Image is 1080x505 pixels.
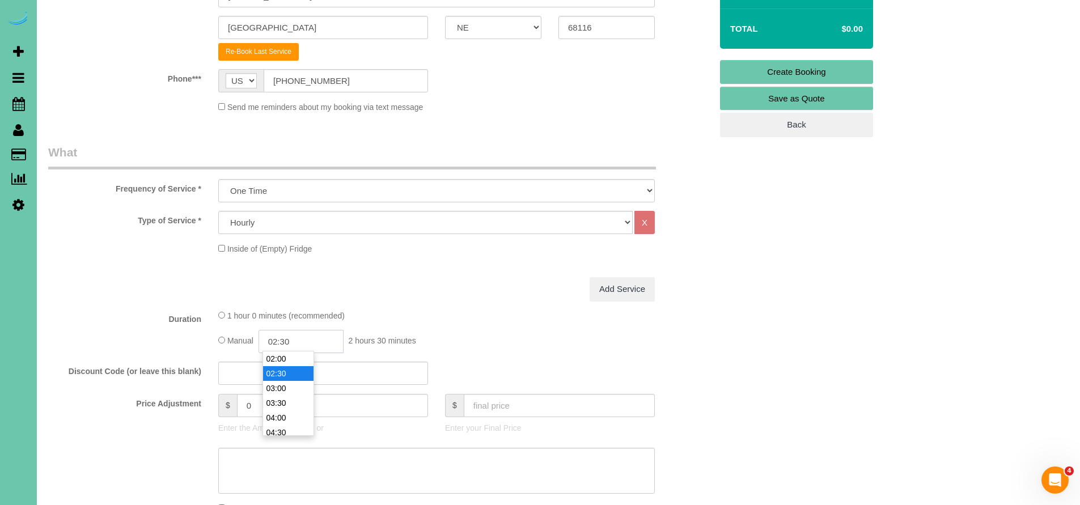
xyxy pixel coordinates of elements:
[349,336,416,345] span: 2 hours 30 minutes
[263,366,314,381] li: 02:30
[720,87,873,111] a: Save as Quote
[227,336,253,345] span: Manual
[1065,466,1074,476] span: 4
[263,396,314,410] li: 03:30
[40,211,210,226] label: Type of Service *
[263,425,314,440] li: 04:30
[227,244,312,253] span: Inside of (Empty) Fridge
[445,394,464,417] span: $
[218,394,237,417] span: $
[730,24,758,33] strong: Total
[40,362,210,377] label: Discount Code (or leave this blank)
[808,24,863,34] h4: $0.00
[263,410,314,425] li: 04:00
[48,144,656,169] legend: What
[1041,466,1069,494] iframe: Intercom live chat
[720,113,873,137] a: Back
[590,277,655,301] a: Add Service
[218,43,299,61] button: Re-Book Last Service
[464,394,655,417] input: final price
[7,11,29,27] img: Automaid Logo
[263,381,314,396] li: 03:00
[227,103,423,112] span: Send me reminders about my booking via text message
[720,60,873,84] a: Create Booking
[40,309,210,325] label: Duration
[227,311,345,320] span: 1 hour 0 minutes (recommended)
[263,351,314,366] li: 02:00
[218,422,428,434] p: Enter the Amount to Adjust, or
[40,179,210,194] label: Frequency of Service *
[445,422,655,434] p: Enter your Final Price
[40,394,210,409] label: Price Adjustment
